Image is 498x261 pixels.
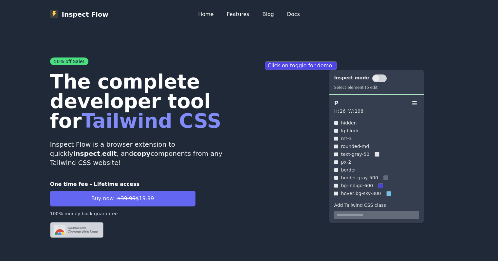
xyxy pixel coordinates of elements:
[341,167,356,173] p: border
[82,109,221,132] span: Tailwind CSS
[341,182,373,189] p: bg-indigo-600
[50,57,89,65] span: 50% off Sale!
[50,10,109,19] p: Inspect Flow
[334,74,369,82] p: Inspect mode
[334,108,339,114] p: H:
[50,10,58,18] img: Inspect Flow logo
[91,195,154,203] span: Buy now - $19.99
[287,10,300,18] a: Docs
[341,120,357,126] p: hidden
[334,85,387,90] p: Select element to edit
[73,150,100,157] strong: inspect
[227,10,249,18] a: Features
[102,150,117,157] strong: edit
[355,108,363,114] p: 198
[341,159,351,165] p: px-2
[117,195,136,202] span: $39.99
[50,180,195,188] p: One time fee - Lifetime access
[50,210,195,217] p: 100% money back guarantee
[348,108,354,114] p: W:
[340,108,346,114] p: 26
[265,61,337,70] p: Click on toggle for demo!
[334,202,419,208] label: Add Tailwind CSS class
[341,190,381,197] p: hover:bg-sky-300
[50,8,448,21] nav: Global
[50,72,244,131] h1: The complete developer tool for
[341,151,369,157] p: text-gray-50
[50,10,109,19] a: Inspect Flow logoInspect Flow
[50,191,195,206] button: Buy now -$39.99$19.99
[341,143,369,150] p: rounded-md
[198,10,213,18] a: Home
[341,135,352,142] p: mt-3
[341,174,378,181] p: border-gray-500
[262,10,274,18] a: Blog
[133,150,151,157] strong: copy
[341,127,359,134] p: lg:block
[50,140,244,167] p: Inspect Flow is a browser extension to quickly , , and components from any Tailwind CSS website!
[334,99,338,108] p: P
[50,222,103,238] img: Chrome logo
